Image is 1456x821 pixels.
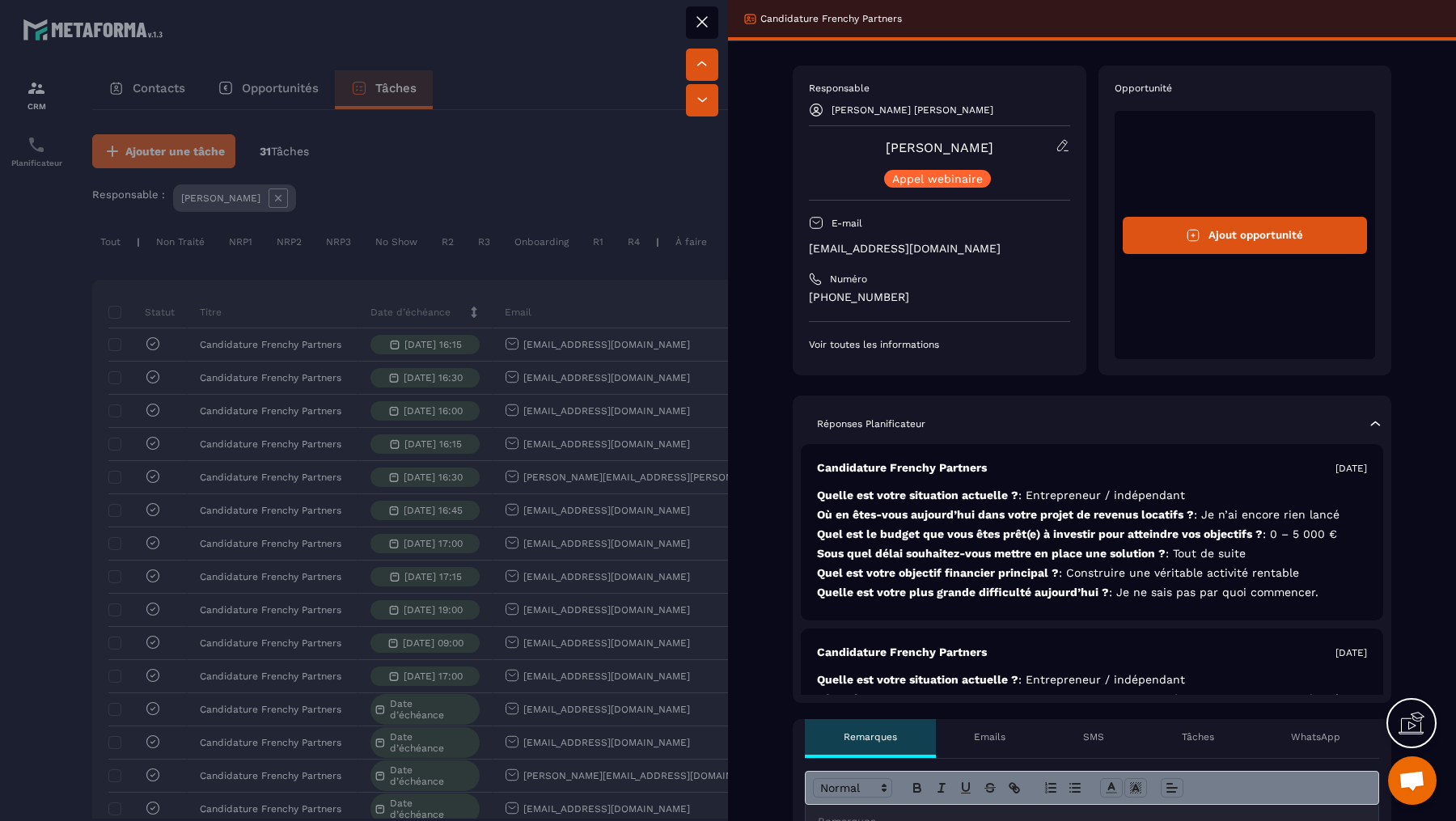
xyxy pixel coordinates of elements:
p: Responsable [809,82,1070,95]
p: Voir toutes les informations [809,338,1070,351]
p: Quel est le budget que vous êtes prêt(e) à investir pour atteindre vos objectifs ? [817,527,1367,542]
p: Sous quel délai souhaitez-vous mettre en place une solution ? [817,546,1367,561]
p: Quelle est votre situation actuelle ? [817,672,1367,688]
p: Numéro [830,273,867,286]
p: Quelle est votre situation actuelle ? [817,488,1367,503]
p: Quelle est votre plus grande difficulté aujourd’hui ? [817,585,1367,600]
p: Appel webinaire [892,173,983,184]
p: SMS [1083,730,1104,743]
p: Où en êtes-vous aujourd’hui dans votre projet de revenus locatifs ? [817,507,1367,523]
p: WhatsApp [1291,730,1340,743]
span: : Je n’ai encore rien lancé [1194,692,1340,705]
span: : Je n’ai encore rien lancé [1194,508,1340,521]
p: Emails [974,730,1005,743]
p: Quel est votre objectif financier principal ? [817,565,1367,581]
p: [PHONE_NUMBER] [809,290,1070,305]
p: [DATE] [1335,646,1367,659]
span: : Construire une véritable activité rentable [1059,566,1299,579]
p: [EMAIL_ADDRESS][DOMAIN_NAME] [809,241,1070,256]
div: Ouvrir le chat [1388,756,1437,805]
p: Candidature Frenchy Partners [760,12,902,25]
span: : Entrepreneur / indépendant [1018,489,1185,501]
p: Remarques [844,730,897,743]
p: Opportunité [1115,82,1376,95]
span: : Je ne sais pas par quoi commencer. [1109,586,1318,599]
button: Ajout opportunité [1123,217,1368,254]
p: Tâches [1182,730,1214,743]
span: : 0 – 5 000 € [1263,527,1337,540]
p: Candidature Frenchy Partners [817,460,987,476]
p: Candidature Frenchy Partners [817,645,987,660]
p: Réponses Planificateur [817,417,925,430]
a: [PERSON_NAME] [886,140,993,155]
span: : Tout de suite [1166,547,1246,560]
span: : Entrepreneur / indépendant [1018,673,1185,686]
p: E-mail [832,217,862,230]
p: [DATE] [1335,462,1367,475]
p: Où en êtes-vous aujourd’hui dans votre projet de revenus locatifs ? [817,692,1367,707]
p: [PERSON_NAME] [PERSON_NAME] [832,104,993,116]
